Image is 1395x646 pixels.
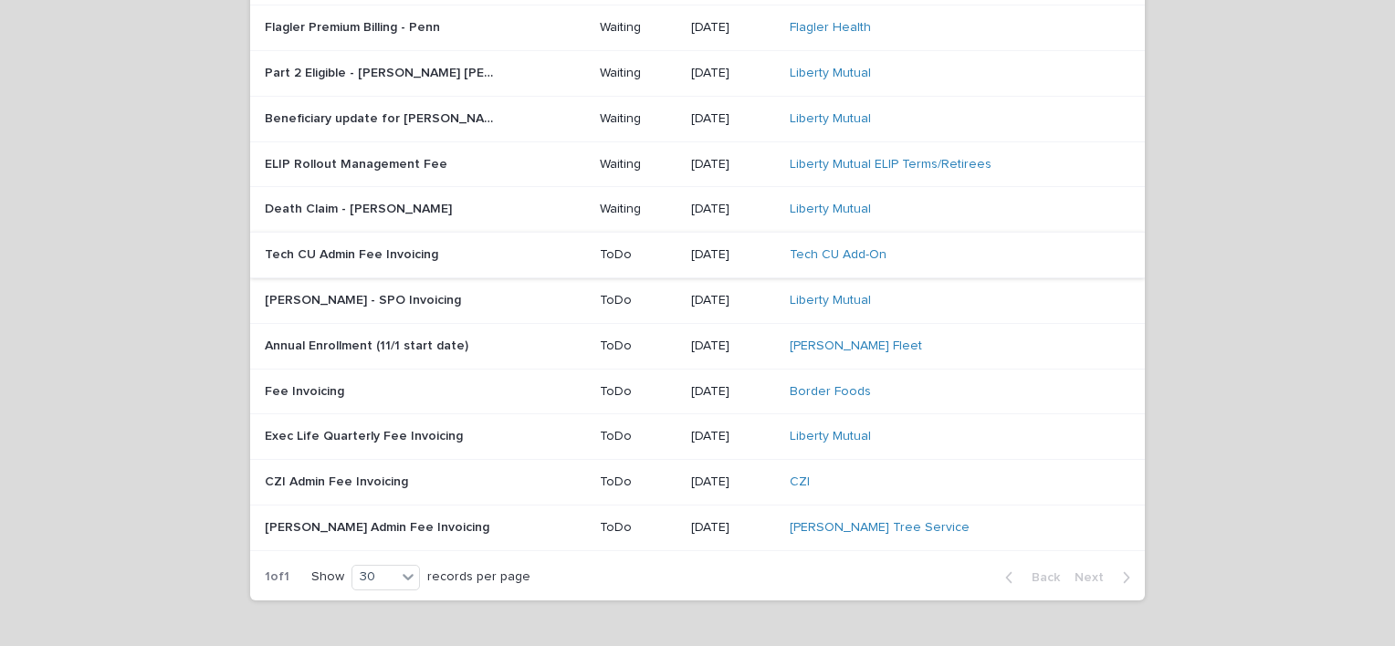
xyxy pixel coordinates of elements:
[691,66,775,81] p: [DATE]
[600,20,677,36] p: Waiting
[1067,569,1145,586] button: Next
[691,247,775,263] p: [DATE]
[600,111,677,127] p: Waiting
[600,66,677,81] p: Waiting
[600,202,677,217] p: Waiting
[250,460,1145,505] tr: CZI Admin Fee InvoicingCZI Admin Fee Invoicing ToDo[DATE]CZI
[691,111,775,127] p: [DATE]
[265,62,497,81] p: Part 2 Eligible - Kristina Lankford Bene Adds
[790,520,970,536] a: [PERSON_NAME] Tree Service
[265,289,465,308] p: [PERSON_NAME] - SPO Invoicing
[600,474,677,490] p: ToDo
[600,520,677,536] p: ToDo
[790,202,871,217] a: Liberty Mutual
[600,247,677,263] p: ToDo
[250,233,1145,278] tr: Tech CU Admin Fee InvoicingTech CU Admin Fee Invoicing ToDo[DATE]Tech CU Add-On
[250,323,1145,369] tr: Annual Enrollment (11/1 start date)Annual Enrollment (11/1 start date) ToDo[DATE][PERSON_NAME] Fleet
[250,277,1145,323] tr: [PERSON_NAME] - SPO Invoicing[PERSON_NAME] - SPO Invoicing ToDo[DATE]Liberty Mutual
[265,244,442,263] p: Tech CU Admin Fee Invoicing
[250,505,1145,550] tr: [PERSON_NAME] Admin Fee Invoicing[PERSON_NAME] Admin Fee Invoicing ToDo[DATE][PERSON_NAME] Tree S...
[265,335,472,354] p: Annual Enrollment (11/1 start date)
[691,293,775,308] p: [DATE]
[790,474,810,490] a: CZI
[600,384,677,400] p: ToDo
[691,339,775,354] p: [DATE]
[265,380,348,400] p: Fee Invoicing
[691,157,775,172] p: [DATE]
[250,141,1145,187] tr: ELIP Rollout Management FeeELIP Rollout Management Fee Waiting[DATE]Liberty Mutual ELIP Terms/Ret...
[265,108,497,127] p: Beneficiary update for Valencia Augusta
[265,198,456,217] p: Death Claim - [PERSON_NAME]
[600,429,677,444] p: ToDo
[790,247,886,263] a: Tech CU Add-On
[691,520,775,536] p: [DATE]
[250,5,1145,51] tr: Flagler Premium Billing - PennFlagler Premium Billing - Penn Waiting[DATE]Flagler Health
[265,471,412,490] p: CZI Admin Fee Invoicing
[352,568,396,587] div: 30
[265,516,493,536] p: [PERSON_NAME] Admin Fee Invoicing
[600,157,677,172] p: Waiting
[250,187,1145,233] tr: Death Claim - [PERSON_NAME]Death Claim - [PERSON_NAME] Waiting[DATE]Liberty Mutual
[1075,571,1115,584] span: Next
[991,569,1067,586] button: Back
[250,369,1145,414] tr: Fee InvoicingFee Invoicing ToDo[DATE]Border Foods
[691,202,775,217] p: [DATE]
[790,339,922,354] a: [PERSON_NAME] Fleet
[311,569,344,585] p: Show
[790,111,871,127] a: Liberty Mutual
[600,293,677,308] p: ToDo
[427,569,530,585] p: records per page
[790,20,871,36] a: Flagler Health
[790,384,871,400] a: Border Foods
[250,50,1145,96] tr: Part 2 Eligible - [PERSON_NAME] [PERSON_NAME]Part 2 Eligible - [PERSON_NAME] [PERSON_NAME] Waitin...
[790,66,871,81] a: Liberty Mutual
[691,474,775,490] p: [DATE]
[790,293,871,308] a: Liberty Mutual
[250,414,1145,460] tr: Exec Life Quarterly Fee InvoicingExec Life Quarterly Fee Invoicing ToDo[DATE]Liberty Mutual
[250,555,304,599] p: 1 of 1
[691,429,775,444] p: [DATE]
[691,384,775,400] p: [DATE]
[691,20,775,36] p: [DATE]
[790,429,871,444] a: Liberty Mutual
[265,153,451,172] p: ELIP Rollout Management Fee
[1021,571,1060,584] span: Back
[265,425,467,444] p: Exec Life Quarterly Fee Invoicing
[250,96,1145,141] tr: Beneficiary update for [PERSON_NAME]Beneficiary update for [PERSON_NAME] Waiting[DATE]Liberty Mutual
[790,157,991,172] a: Liberty Mutual ELIP Terms/Retirees
[265,16,444,36] p: Flagler Premium Billing - Penn
[600,339,677,354] p: ToDo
